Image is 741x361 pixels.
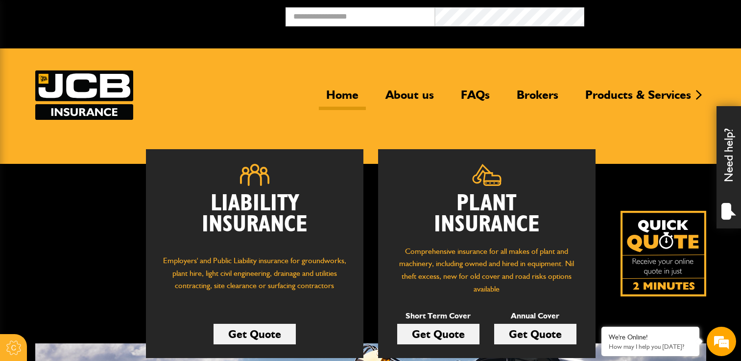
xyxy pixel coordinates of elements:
[494,324,576,344] a: Get Quote
[393,193,581,235] h2: Plant Insurance
[319,88,366,110] a: Home
[584,7,734,23] button: Broker Login
[609,343,692,350] p: How may I help you today?
[397,310,479,322] p: Short Term Cover
[378,88,441,110] a: About us
[397,324,479,344] a: Get Quote
[609,333,692,341] div: We're Online!
[621,211,706,296] a: Get your insurance quote isn just 2-minutes
[621,211,706,296] img: Quick Quote
[214,324,296,344] a: Get Quote
[717,106,741,228] div: Need help?
[393,245,581,295] p: Comprehensive insurance for all makes of plant and machinery, including owned and hired in equipm...
[35,70,133,120] img: JCB Insurance Services logo
[35,70,133,120] a: JCB Insurance Services
[509,88,566,110] a: Brokers
[454,88,497,110] a: FAQs
[578,88,698,110] a: Products & Services
[161,193,349,245] h2: Liability Insurance
[161,254,349,301] p: Employers' and Public Liability insurance for groundworks, plant hire, light civil engineering, d...
[494,310,576,322] p: Annual Cover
